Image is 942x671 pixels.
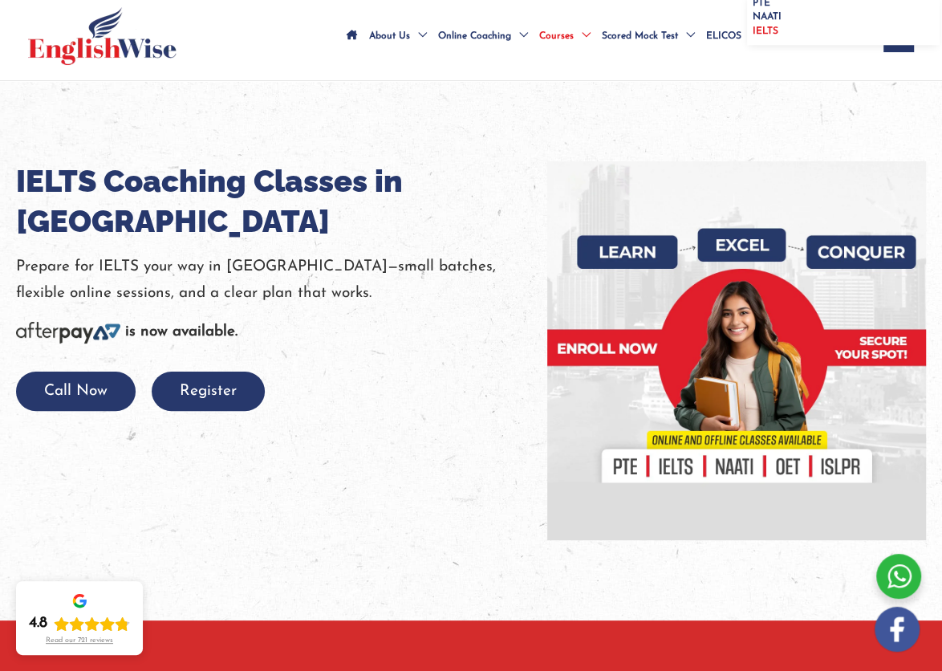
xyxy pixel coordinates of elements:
a: Register [152,384,265,399]
span: Menu Toggle [410,8,427,64]
img: cropped-ew-logo [28,7,177,65]
div: Rating: 4.8 out of 5 [29,614,130,633]
nav: Site Navigation: Main Menu [341,8,867,64]
a: ELICOS [700,8,747,64]
a: CoursesMenu Toggle [534,8,596,64]
a: About UsMenu Toggle [363,8,432,64]
span: IELTS [753,26,778,36]
p: Prepare for IELTS your way in [GEOGRAPHIC_DATA]—small batches, flexible online sessions, and a cl... [16,254,547,307]
span: Online Coaching [438,8,511,64]
a: NAATI [747,10,940,24]
a: IELTS [747,25,940,45]
span: Scored Mock Test [602,8,678,64]
span: Menu Toggle [511,8,528,64]
img: white-facebook.png [875,607,920,652]
span: About Us [369,8,410,64]
span: ELICOS [706,8,741,64]
span: NAATI [753,12,782,22]
b: is now available. [125,324,238,340]
span: Menu Toggle [678,8,695,64]
a: Call Now [16,384,136,399]
img: banner-new-img [547,161,927,541]
span: Courses [539,8,574,64]
a: Online CoachingMenu Toggle [432,8,534,64]
div: 4.8 [29,614,47,633]
h1: IELTS Coaching Classes in [GEOGRAPHIC_DATA] [16,161,547,242]
div: Read our 721 reviews [46,636,113,645]
a: Scored Mock TestMenu Toggle [596,8,700,64]
img: Afterpay-Logo [16,322,120,344]
button: Register [152,372,265,411]
span: Menu Toggle [574,8,591,64]
button: Call Now [16,372,136,411]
